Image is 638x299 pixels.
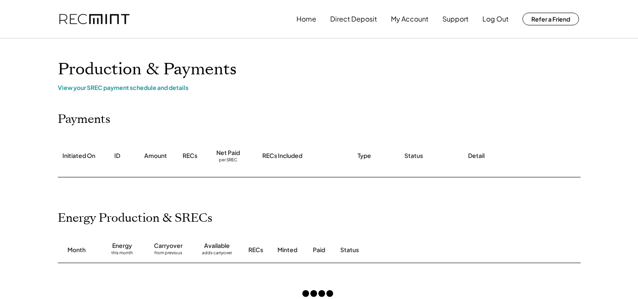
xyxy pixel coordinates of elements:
[404,152,423,160] div: Status
[358,152,371,160] div: Type
[111,250,133,258] div: this month
[219,157,237,163] div: per SREC
[67,246,86,254] div: Month
[330,11,377,27] button: Direct Deposit
[58,211,213,226] h2: Energy Production & SRECs
[58,84,581,91] div: View your SREC payment schedule and details
[216,149,240,157] div: Net Paid
[340,246,484,254] div: Status
[313,246,325,254] div: Paid
[58,60,581,79] h1: Production & Payments
[248,246,263,254] div: RECs
[62,152,95,160] div: Initiated On
[114,152,120,160] div: ID
[391,11,428,27] button: My Account
[144,152,167,160] div: Amount
[277,246,297,254] div: Minted
[202,250,232,258] div: adds carryover
[262,152,302,160] div: RECs Included
[58,112,110,127] h2: Payments
[59,14,129,24] img: recmint-logotype%403x.png
[154,242,183,250] div: Carryover
[204,242,230,250] div: Available
[442,11,468,27] button: Support
[482,11,509,27] button: Log Out
[183,152,197,160] div: RECs
[112,242,132,250] div: Energy
[468,152,485,160] div: Detail
[154,250,182,258] div: from previous
[522,13,579,25] button: Refer a Friend
[296,11,316,27] button: Home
